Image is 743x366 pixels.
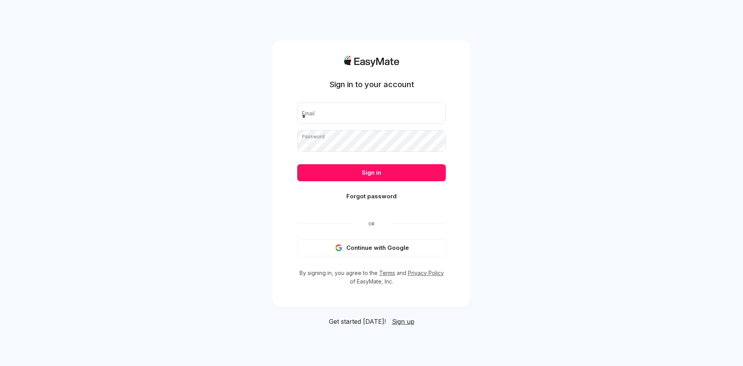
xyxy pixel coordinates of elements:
[297,239,446,256] button: Continue with Google
[329,79,414,90] h1: Sign in to your account
[297,188,446,205] button: Forgot password
[392,317,414,326] a: Sign up
[379,270,395,276] a: Terms
[297,164,446,181] button: Sign in
[392,318,414,325] span: Sign up
[297,269,446,286] p: By signing in, you agree to the and of EasyMate, Inc.
[329,317,386,326] span: Get started [DATE]!
[353,221,390,227] span: Or
[408,270,444,276] a: Privacy Policy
